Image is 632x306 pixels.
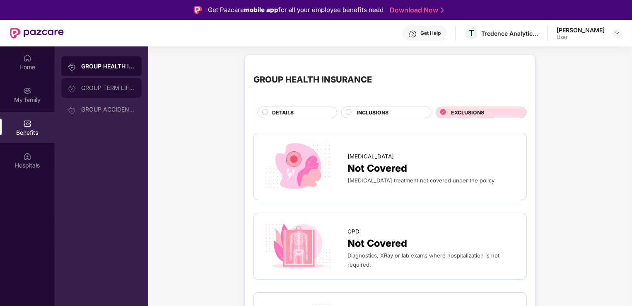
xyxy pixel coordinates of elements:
[441,6,444,15] img: Stroke
[409,30,417,38] img: svg+xml;base64,PHN2ZyBpZD0iSGVscC0zMngzMiIgeG1sbnM9Imh0dHA6Ly93d3cudzMub3JnLzIwMDAvc3ZnIiB3aWR0aD...
[68,84,76,92] img: svg+xml;base64,PHN2ZyB3aWR0aD0iMjAiIGhlaWdodD0iMjAiIHZpZXdCb3g9IjAgMCAyMCAyMCIgZmlsbD0ibm9uZSIgeG...
[10,28,64,39] img: New Pazcare Logo
[68,106,76,114] img: svg+xml;base64,PHN2ZyB3aWR0aD0iMjAiIGhlaWdodD0iMjAiIHZpZXdCb3g9IjAgMCAyMCAyMCIgZmlsbD0ibm9uZSIgeG...
[557,26,605,34] div: [PERSON_NAME]
[347,177,495,184] span: [MEDICAL_DATA] treatment not covered under the policy
[557,34,605,41] div: User
[614,30,620,36] img: svg+xml;base64,PHN2ZyBpZD0iRHJvcGRvd24tMzJ4MzIiIHhtbG5zPSJodHRwOi8vd3d3LnczLm9yZy8yMDAwL3N2ZyIgd2...
[272,109,294,117] span: DETAILS
[81,106,135,113] div: GROUP ACCIDENTAL INSURANCE
[68,63,76,71] img: svg+xml;base64,PHN2ZyB3aWR0aD0iMjAiIGhlaWdodD0iMjAiIHZpZXdCb3g9IjAgMCAyMCAyMCIgZmlsbD0ibm9uZSIgeG...
[469,28,474,38] span: T
[81,62,135,70] div: GROUP HEALTH INSURANCE
[347,152,394,161] span: [MEDICAL_DATA]
[451,109,484,117] span: EXCLUSIONS
[194,6,202,14] img: Logo
[262,141,334,191] img: icon
[23,119,31,128] img: svg+xml;base64,PHN2ZyBpZD0iQmVuZWZpdHMiIHhtbG5zPSJodHRwOi8vd3d3LnczLm9yZy8yMDAwL3N2ZyIgd2lkdGg9Ij...
[208,5,384,15] div: Get Pazcare for all your employee benefits need
[81,85,135,91] div: GROUP TERM LIFE INSURANCE
[347,252,499,268] span: Diagnostics, XRay or lab exams where hospitalization is not required.
[23,152,31,160] img: svg+xml;base64,PHN2ZyBpZD0iSG9zcGl0YWxzIiB4bWxucz0iaHR0cDovL3d3dy53My5vcmcvMjAwMC9zdmciIHdpZHRoPS...
[262,221,334,271] img: icon
[347,236,407,251] span: Not Covered
[23,54,31,62] img: svg+xml;base64,PHN2ZyBpZD0iSG9tZSIgeG1sbnM9Imh0dHA6Ly93d3cudzMub3JnLzIwMDAvc3ZnIiB3aWR0aD0iMjAiIG...
[420,30,441,36] div: Get Help
[253,73,372,86] div: GROUP HEALTH INSURANCE
[357,109,389,117] span: INCLUSIONS
[481,29,539,37] div: Tredence Analytics Solutions Private Limited
[244,6,278,14] strong: mobile app
[23,87,31,95] img: svg+xml;base64,PHN2ZyB3aWR0aD0iMjAiIGhlaWdodD0iMjAiIHZpZXdCb3g9IjAgMCAyMCAyMCIgZmlsbD0ibm9uZSIgeG...
[347,227,359,236] span: OPD
[390,6,441,15] a: Download Now
[347,161,407,176] span: Not Covered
